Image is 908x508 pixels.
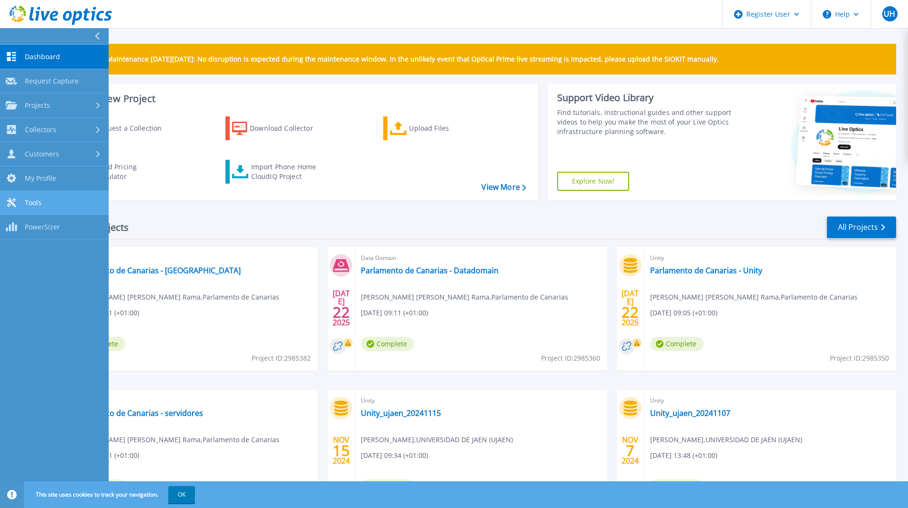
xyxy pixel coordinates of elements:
a: Unity_ujaen_20241107 [650,408,730,418]
span: Complete [361,479,414,494]
span: 15 [333,446,350,455]
div: [DATE] 2025 [621,290,639,325]
span: Project ID: 2985350 [830,353,889,363]
span: Complete [650,479,704,494]
span: Project ID: 2985382 [252,353,311,363]
a: Upload Files [383,116,490,140]
a: View More [481,183,526,192]
div: Cloud Pricing Calculator [93,162,170,181]
a: Parlamento de Canarias - Unity [650,266,762,275]
span: Tools [25,198,41,207]
span: PowerSizer [25,223,60,231]
span: [DATE] 09:05 (+01:00) [650,308,717,318]
div: NOV 2024 [332,433,350,468]
a: Parlamento de Canarias - Datadomain [361,266,499,275]
a: Parlamento de Canarias - servidores [72,408,203,418]
span: Projects [25,101,50,110]
div: Import Phone Home CloudIQ Project [251,162,326,181]
div: Find tutorials, instructional guides and other support videos to help you make the most of your L... [557,108,735,136]
span: Avamar [72,253,312,263]
div: Request a Collection [95,119,171,138]
span: Unity [361,395,601,406]
a: Parlamento de Canarias - [GEOGRAPHIC_DATA] [72,266,241,275]
div: Support Video Library [557,92,735,104]
span: Optical Prime [72,395,312,406]
span: 7 [626,446,634,455]
span: Complete [361,337,414,351]
span: 22 [622,308,639,316]
span: [DATE] 13:48 (+01:00) [650,450,717,461]
a: Unity_ujaen_20241115 [361,408,441,418]
p: Scheduled Maintenance [DATE][DATE]: No disruption is expected during the maintenance window. In t... [71,55,719,63]
span: This site uses cookies to track your navigation. [26,486,195,503]
div: NOV 2024 [621,433,639,468]
span: [PERSON_NAME] [PERSON_NAME] Rama , Parlamento de Canarias [650,292,857,302]
span: [PERSON_NAME] , UNIVERSIDAD DE JAEN (UJAEN) [650,435,802,445]
span: Request Capture [25,77,79,85]
span: Dashboard [25,52,60,61]
span: Unity [650,395,890,406]
a: Explore Now! [557,172,630,191]
span: Unity [650,253,890,263]
div: [DATE] 2025 [332,290,350,325]
span: [DATE] 09:34 (+01:00) [361,450,428,461]
span: Data Domain [361,253,601,263]
button: OK [168,486,195,503]
span: UH [884,10,895,18]
span: [DATE] 09:11 (+01:00) [361,308,428,318]
div: Upload Files [409,119,485,138]
span: 22 [333,308,350,316]
a: Download Collector [225,116,332,140]
span: My Profile [25,174,56,183]
span: Project ID: 2985360 [541,353,600,363]
span: [PERSON_NAME] [PERSON_NAME] Rama , Parlamento de Canarias [72,435,279,445]
a: Cloud Pricing Calculator [68,160,174,184]
div: Download Collector [250,119,326,138]
span: [PERSON_NAME] [PERSON_NAME] Rama , Parlamento de Canarias [72,292,279,302]
a: Request a Collection [68,116,174,140]
span: Collectors [25,125,56,134]
h3: Start a New Project [68,93,526,104]
a: All Projects [827,217,896,238]
span: [PERSON_NAME] [PERSON_NAME] Rama , Parlamento de Canarias [361,292,568,302]
span: [PERSON_NAME] , UNIVERSIDAD DE JAEN (UJAEN) [361,435,513,445]
span: Customers [25,150,59,158]
span: Complete [650,337,704,351]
